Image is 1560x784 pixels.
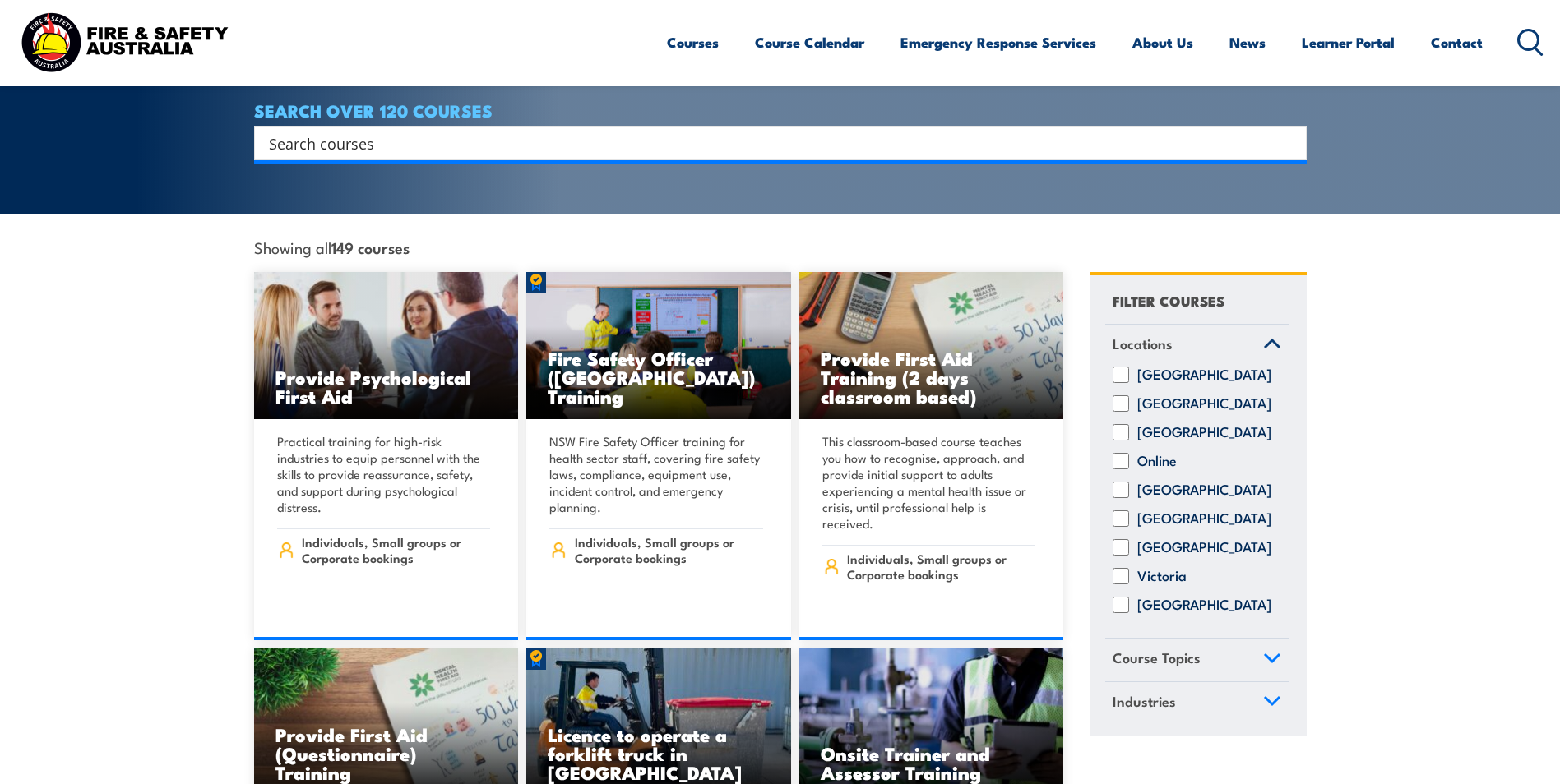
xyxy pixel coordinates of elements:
label: [GEOGRAPHIC_DATA] [1137,482,1271,498]
p: NSW Fire Safety Officer training for health sector staff, covering fire safety laws, compliance, ... [549,433,763,515]
label: [GEOGRAPHIC_DATA] [1137,424,1271,440]
h4: SEARCH OVER 120 COURSES [254,101,1307,119]
a: News [1229,21,1266,64]
label: Online [1137,453,1177,469]
label: [GEOGRAPHIC_DATA] [1137,367,1271,383]
label: [GEOGRAPHIC_DATA] [1137,539,1271,556]
span: Course Topics [1113,647,1201,669]
a: Industries [1105,682,1289,725]
h3: Onsite Trainer and Assessor Training [821,744,1043,782]
a: Fire Safety Officer ([GEOGRAPHIC_DATA]) Training [526,272,791,420]
span: Locations [1113,333,1173,355]
h3: Provide First Aid (Questionnaire) Training [275,725,498,782]
span: Individuals, Small groups or Corporate bookings [575,534,763,565]
span: Individuals, Small groups or Corporate bookings [302,534,490,565]
img: Mental Health First Aid Training (Standard) – Classroom [799,272,1064,420]
input: Search input [269,131,1271,155]
h3: Fire Safety Officer ([GEOGRAPHIC_DATA]) Training [548,348,770,405]
h3: Provide First Aid Training (2 days classroom based) [821,348,1043,405]
a: Emergency Response Services [900,21,1096,64]
a: Learner Portal [1302,21,1395,64]
a: Course Topics [1105,639,1289,681]
span: Individuals, Small groups or Corporate bookings [847,551,1035,582]
a: Provide First Aid Training (2 days classroom based) [799,272,1064,420]
p: Practical training for high-risk industries to equip personnel with the skills to provide reassur... [277,433,491,515]
label: [GEOGRAPHIC_DATA] [1137,510,1271,527]
a: Course Calendar [755,21,864,64]
label: Victoria [1137,568,1187,584]
form: Search form [272,131,1274,154]
p: This classroom-based course teaches you how to recognise, approach, and provide initial support t... [822,433,1036,532]
a: Contact [1431,21,1483,64]
button: Search magnifier button [1278,131,1301,154]
label: [GEOGRAPHIC_DATA] [1137,597,1271,613]
label: [GEOGRAPHIC_DATA] [1137,395,1271,412]
span: Showing all [254,238,410,256]
h3: Provide Psychological First Aid [275,367,498,405]
img: Fire Safety Advisor [526,272,791,420]
strong: 149 courses [331,236,410,258]
span: Industries [1113,690,1176,713]
a: Courses [667,21,719,64]
a: About Us [1132,21,1193,64]
h4: FILTER COURSES [1113,289,1224,311]
a: Locations [1105,325,1289,367]
h3: Licence to operate a forklift truck in [GEOGRAPHIC_DATA] [548,725,770,782]
img: Mental Health First Aid Training Course from Fire & Safety Australia [254,272,519,420]
a: Provide Psychological First Aid [254,272,519,420]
